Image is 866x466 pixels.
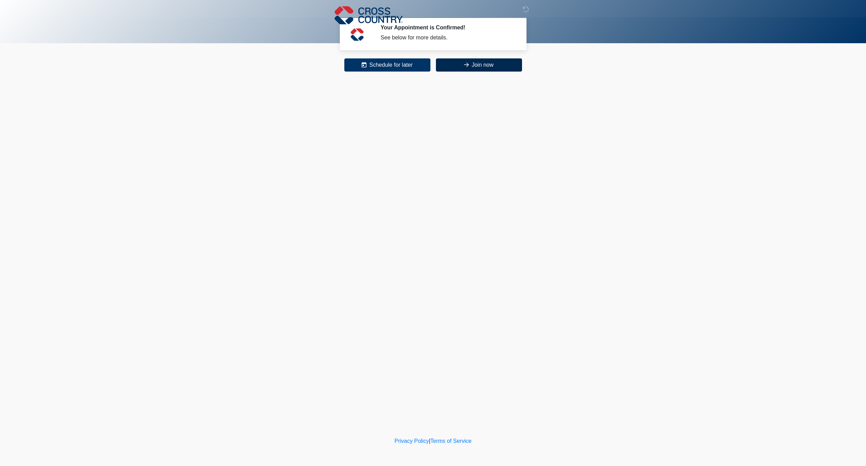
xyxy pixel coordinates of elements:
[430,438,472,444] a: Terms of Service
[436,58,522,72] button: Join now
[381,34,514,42] div: See below for more details.
[344,58,430,72] button: Schedule for later
[429,438,430,444] a: |
[335,5,403,25] img: Cross Country Logo
[347,24,367,45] img: Agent Avatar
[394,438,429,444] a: Privacy Policy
